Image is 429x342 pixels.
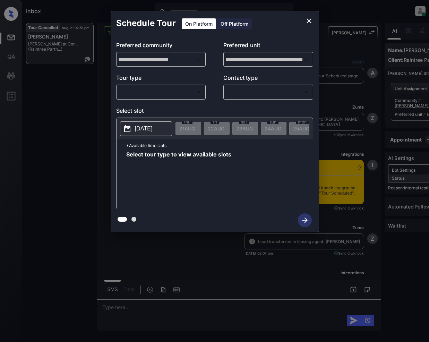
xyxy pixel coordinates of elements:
[217,18,252,29] div: Off Platform
[111,11,181,35] h2: Schedule Tour
[116,74,206,85] p: Tour type
[120,121,172,136] button: [DATE]
[302,14,316,28] button: close
[126,139,313,152] p: *Available time slots
[182,18,216,29] div: On Platform
[116,106,313,118] p: Select slot
[116,41,206,52] p: Preferred community
[135,125,153,133] p: [DATE]
[223,74,313,85] p: Contact type
[126,152,231,207] span: Select tour type to view available slots
[223,41,313,52] p: Preferred unit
